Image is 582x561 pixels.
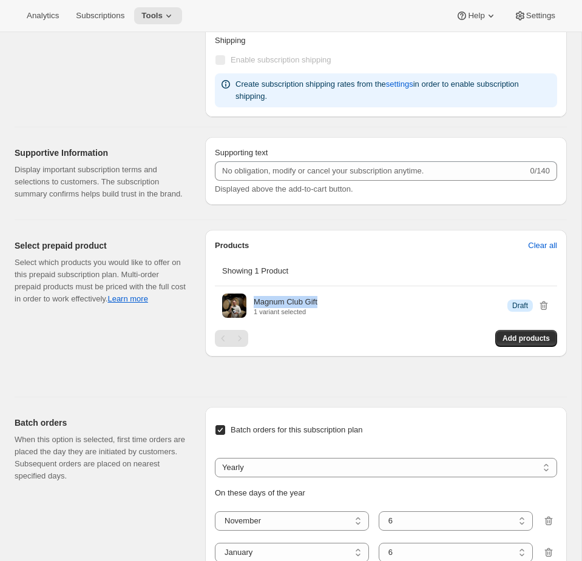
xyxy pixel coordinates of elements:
[495,330,557,347] button: Add products
[231,425,363,434] span: Batch orders for this subscription plan
[134,7,182,24] button: Tools
[15,417,186,429] h2: Batch orders
[15,434,186,482] p: When this option is selected, first time orders are placed the day they are initiated by customer...
[521,236,564,255] button: Clear all
[15,240,186,252] h2: Select prepaid product
[15,147,186,159] h2: Supportive Information
[231,55,331,64] span: Enable subscription shipping
[215,35,557,47] p: Shipping
[379,75,421,94] button: settings
[15,164,186,200] p: Display important subscription terms and selections to customers. The subscription summary confir...
[76,11,124,21] span: Subscriptions
[468,11,484,21] span: Help
[215,161,527,181] input: No obligation, modify or cancel your subscription anytime.
[526,11,555,21] span: Settings
[69,7,132,24] button: Subscriptions
[507,7,563,24] button: Settings
[15,257,186,305] div: Select which products you would like to offer on this prepaid subscription plan. Multi-order prep...
[222,266,288,275] span: Showing 1 Product
[386,78,413,90] span: settings
[107,294,147,303] a: Learn more
[448,7,504,24] button: Help
[141,11,163,21] span: Tools
[27,11,59,21] span: Analytics
[254,308,317,315] p: 1 variant selected
[215,240,249,252] p: Products
[215,148,268,157] span: Supporting text
[235,79,519,101] span: Create subscription shipping rates from the in order to enable subscription shipping.
[528,240,557,252] span: Clear all
[215,330,248,347] nav: Pagination
[222,294,246,318] img: Magnum Club Gift
[512,301,528,311] span: Draft
[502,334,550,343] span: Add products
[19,7,66,24] button: Analytics
[215,184,353,193] span: Displayed above the add-to-cart button.
[215,487,557,499] p: On these days of the year
[254,296,317,308] p: Magnum Club Gift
